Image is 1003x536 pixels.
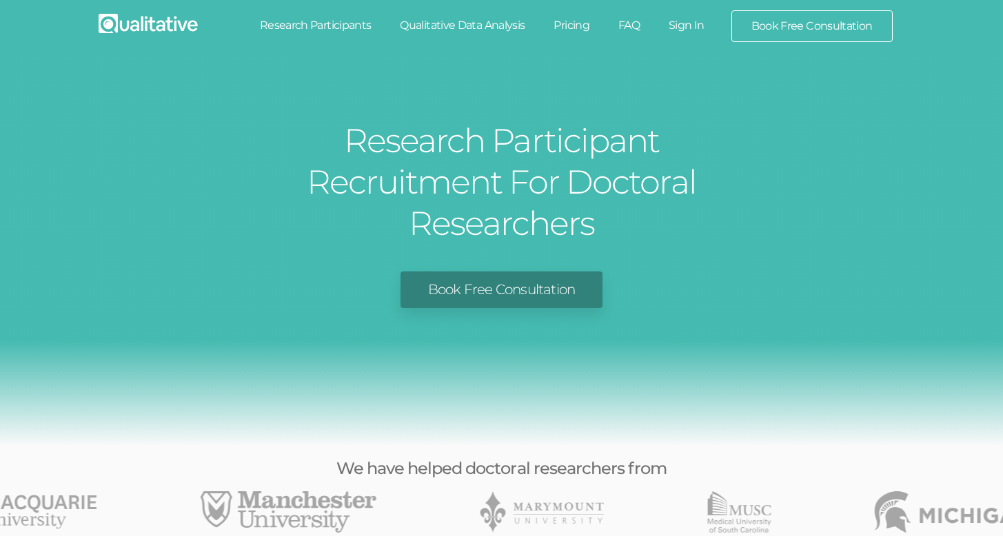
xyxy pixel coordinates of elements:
[480,491,605,533] img: Marymount University
[171,460,833,477] h3: We have helped doctoral researchers from
[201,491,377,533] li: 19 of 49
[243,120,760,244] h1: Research Participant Recruitment For Doctoral Researchers
[732,11,892,41] a: Book Free Consultation
[385,10,539,41] a: Qualitative Data Analysis
[604,10,654,41] a: FAQ
[480,491,605,533] li: 20 of 49
[99,14,198,33] img: Qualitative
[654,10,719,41] a: Sign In
[245,10,386,41] a: Research Participants
[201,491,377,533] img: Manchester University
[708,491,771,533] img: Medical University of South Carolina
[401,271,602,308] a: Book Free Consultation
[708,491,771,533] li: 21 of 49
[539,10,604,41] a: Pricing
